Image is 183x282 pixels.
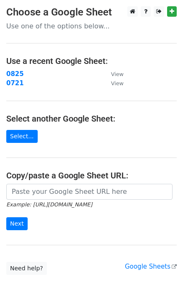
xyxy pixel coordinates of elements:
a: Google Sheets [125,263,177,270]
a: 0825 [6,70,24,78]
a: View [103,79,124,87]
input: Next [6,217,28,230]
a: Need help? [6,262,47,275]
small: View [111,71,124,77]
h3: Choose a Google Sheet [6,6,177,18]
iframe: Chat Widget [141,242,183,282]
p: Use one of the options below... [6,22,177,30]
a: Select... [6,130,38,143]
small: Example: [URL][DOMAIN_NAME] [6,201,92,208]
h4: Copy/paste a Google Sheet URL: [6,170,177,180]
a: View [103,70,124,78]
h4: Select another Google Sheet: [6,114,177,124]
a: 0721 [6,79,24,87]
input: Paste your Google Sheet URL here [6,184,173,200]
small: View [111,80,124,86]
h4: Use a recent Google Sheet: [6,56,177,66]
